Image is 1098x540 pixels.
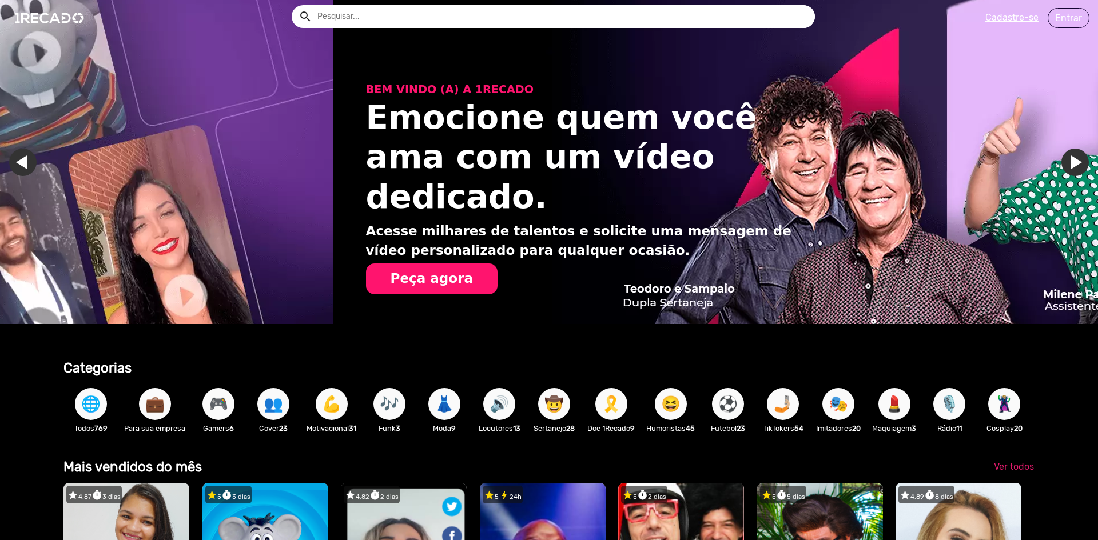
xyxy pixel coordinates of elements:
[209,388,228,420] span: 🎮
[933,388,965,420] button: 🎙️
[994,461,1034,472] span: Ver todos
[139,388,171,420] button: 💼
[366,82,805,98] p: BEM VINDO (A) A 1RECADO
[1014,424,1023,433] b: 20
[264,388,283,420] span: 👥
[767,388,799,420] button: 🤳🏼
[197,423,240,434] p: Gamers
[428,388,460,420] button: 👗
[587,423,635,434] p: Doe 1Recado
[478,423,521,434] p: Locutores
[532,423,576,434] p: Sertanejo
[435,388,454,420] span: 👗
[885,388,904,420] span: 💄
[75,388,107,420] button: 🌐
[872,423,916,434] p: Maquiagem
[322,388,341,420] span: 💪
[451,424,456,433] b: 9
[252,423,295,434] p: Cover
[309,5,815,28] input: Pesquisar...
[661,388,681,420] span: 😆
[316,388,348,420] button: 💪
[202,388,234,420] button: 🎮
[366,221,805,261] p: Acesse milhares de talentos e solicite uma mensagem de vídeo personalizado para qualquer ocasião.
[63,459,202,475] b: Mais vendidos do mês
[655,388,687,420] button: 😆
[490,388,509,420] span: 🔊
[544,388,564,420] span: 🤠
[299,10,312,23] mat-icon: Example home icon
[686,424,695,433] b: 45
[912,424,916,433] b: 3
[718,388,738,420] span: ⚽
[279,424,288,433] b: 23
[483,388,515,420] button: 🔊
[595,388,627,420] button: 🎗️
[940,388,959,420] span: 🎙️
[829,388,848,420] span: 🎭
[794,424,803,433] b: 54
[712,388,744,420] button: ⚽
[368,423,411,434] p: Funk
[366,263,498,294] button: Peça agora
[566,424,575,433] b: 28
[706,423,750,434] p: Futebol
[229,424,234,433] b: 6
[513,424,520,433] b: 13
[985,12,1039,23] u: Cadastre-se
[396,424,400,433] b: 3
[81,388,101,420] span: 🌐
[94,424,108,433] b: 769
[145,388,165,420] span: 💼
[956,424,962,433] b: 11
[994,388,1014,420] span: 🦹🏼‍♀️
[257,388,289,420] button: 👥
[646,423,695,434] p: Humoristas
[380,388,399,420] span: 🎶
[988,388,1020,420] button: 🦹🏼‍♀️
[773,388,793,420] span: 🤳🏼
[928,423,971,434] p: Rádio
[852,424,861,433] b: 20
[630,424,635,433] b: 9
[296,149,324,176] a: Ir para o próximo slide
[307,423,356,434] p: Motivacional
[878,388,910,420] button: 💄
[602,388,621,420] span: 🎗️
[373,388,405,420] button: 🎶
[423,423,466,434] p: Moda
[761,423,805,434] p: TikTokers
[124,423,185,434] p: Para sua empresa
[737,424,745,433] b: 23
[816,423,861,434] p: Imitadores
[366,98,805,216] h1: Emocione quem você ama com um vídeo dedicado.
[69,423,113,434] p: Todos
[295,6,315,26] button: Example home icon
[1048,8,1089,28] a: Entrar
[538,388,570,420] button: 🤠
[63,360,132,376] b: Categorias
[822,388,854,420] button: 🎭
[342,149,369,176] a: Ir para o slide anterior
[982,423,1026,434] p: Cosplay
[349,424,356,433] b: 31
